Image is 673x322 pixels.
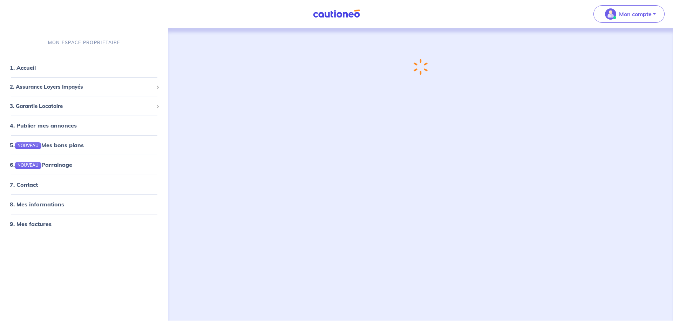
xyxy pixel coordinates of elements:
[10,161,72,168] a: 6.NOUVEAUParrainage
[10,102,153,110] span: 3. Garantie Locataire
[3,80,165,94] div: 2. Assurance Loyers Impayés
[619,10,652,18] p: Mon compte
[3,197,165,211] div: 8. Mes informations
[10,83,153,91] span: 2. Assurance Loyers Impayés
[3,217,165,231] div: 9. Mes factures
[3,177,165,191] div: 7. Contact
[413,58,428,76] img: loading-spinner
[10,181,38,188] a: 7. Contact
[10,64,36,71] a: 1. Accueil
[3,138,165,152] div: 5.NOUVEAUMes bons plans
[310,9,363,18] img: Cautioneo
[3,118,165,132] div: 4. Publier mes annonces
[10,200,64,207] a: 8. Mes informations
[3,61,165,75] div: 1. Accueil
[3,100,165,113] div: 3. Garantie Locataire
[593,5,665,23] button: illu_account_valid_menu.svgMon compte
[48,39,120,46] p: MON ESPACE PROPRIÉTAIRE
[10,122,77,129] a: 4. Publier mes annonces
[605,8,616,20] img: illu_account_valid_menu.svg
[10,142,84,149] a: 5.NOUVEAUMes bons plans
[10,220,52,227] a: 9. Mes factures
[3,158,165,172] div: 6.NOUVEAUParrainage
